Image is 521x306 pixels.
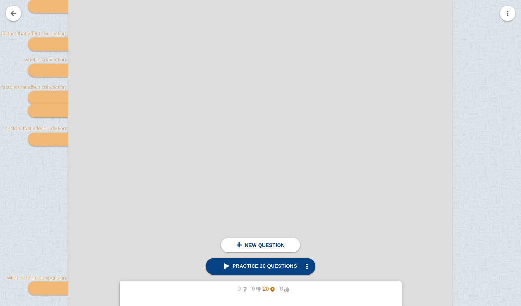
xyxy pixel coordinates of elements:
button: 00200 [227,283,295,295]
span: 0 [247,286,261,292]
a: Practice 20 questions [206,258,315,275]
span: Practice 20 questions [224,263,297,269]
a: Go back to your notes [6,6,21,21]
span: New question [245,242,285,248]
span: 0 [232,286,247,292]
span: 20 [261,286,275,292]
span: 0 [275,286,289,292]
